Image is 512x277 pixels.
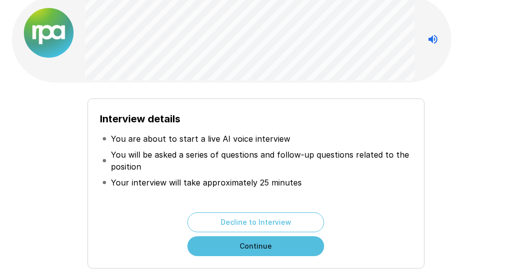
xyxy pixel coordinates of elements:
[111,177,302,188] p: Your interview will take approximately 25 minutes
[187,212,324,232] button: Decline to Interview
[187,236,324,256] button: Continue
[111,133,290,145] p: You are about to start a live AI voice interview
[423,29,443,49] button: Stop reading questions aloud
[100,113,180,125] b: Interview details
[111,149,410,173] p: You will be asked a series of questions and follow-up questions related to the position
[24,8,74,58] img: new%2520logo%2520(1).png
